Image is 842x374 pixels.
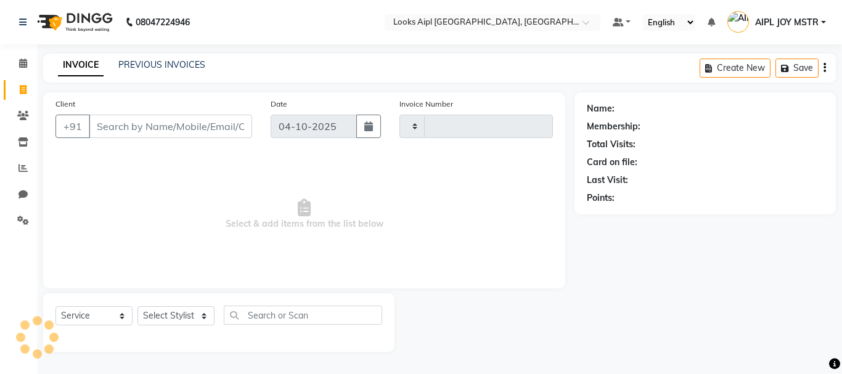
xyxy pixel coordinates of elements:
[55,115,90,138] button: +91
[399,99,453,110] label: Invoice Number
[755,16,819,29] span: AIPL JOY MSTR
[55,153,553,276] span: Select & add items from the list below
[224,306,382,325] input: Search or Scan
[118,59,205,70] a: PREVIOUS INVOICES
[775,59,819,78] button: Save
[587,102,615,115] div: Name:
[727,11,749,33] img: AIPL JOY MSTR
[58,54,104,76] a: INVOICE
[136,5,190,39] b: 08047224946
[31,5,116,39] img: logo
[587,174,628,187] div: Last Visit:
[587,156,637,169] div: Card on file:
[271,99,287,110] label: Date
[587,192,615,205] div: Points:
[55,99,75,110] label: Client
[587,138,636,151] div: Total Visits:
[700,59,770,78] button: Create New
[89,115,252,138] input: Search by Name/Mobile/Email/Code
[587,120,640,133] div: Membership:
